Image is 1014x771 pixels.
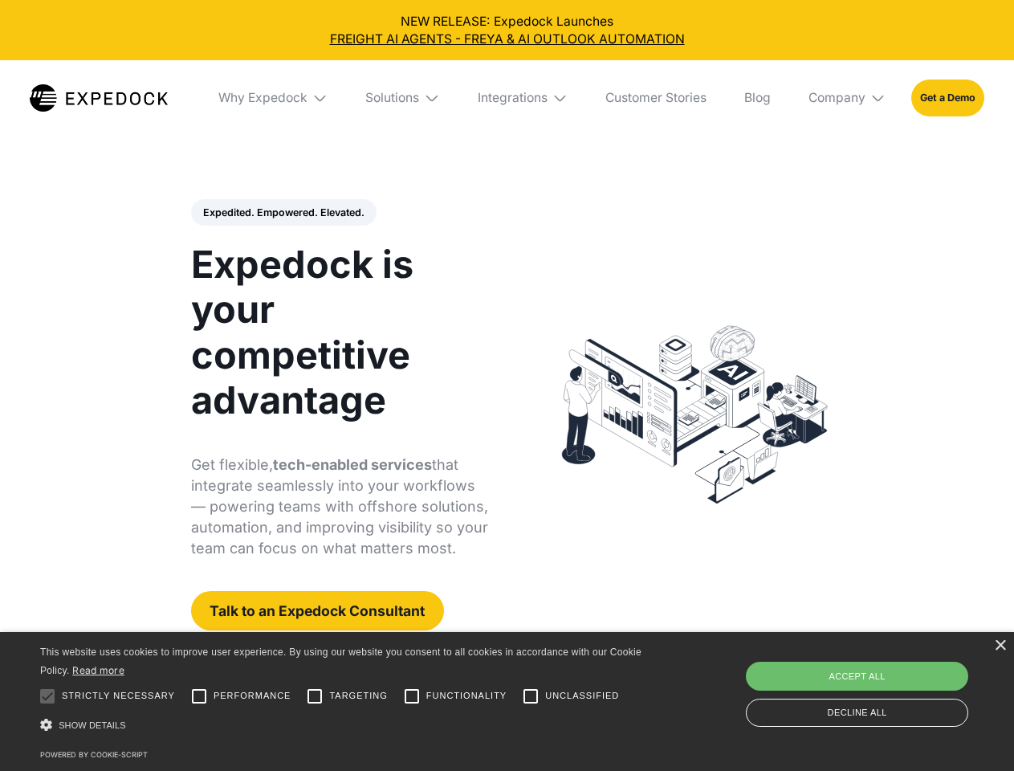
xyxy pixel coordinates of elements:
span: This website uses cookies to improve user experience. By using our website you consent to all coo... [40,647,641,676]
div: Solutions [365,90,419,106]
div: Solutions [353,60,453,136]
div: Company [796,60,898,136]
span: Show details [59,720,126,730]
a: Customer Stories [593,60,719,136]
h1: Expedock is your competitive advantage [191,242,489,422]
div: NEW RELEASE: Expedock Launches [13,13,1002,48]
a: Read more [72,664,124,676]
div: Integrations [478,90,548,106]
span: Unclassified [545,689,619,703]
a: Powered by cookie-script [40,750,148,759]
div: Show details [40,715,647,736]
div: Why Expedock [218,90,307,106]
p: Get flexible, that integrate seamlessly into your workflows — powering teams with offshore soluti... [191,455,489,559]
div: Integrations [465,60,580,136]
strong: tech-enabled services [273,456,432,473]
a: Talk to an Expedock Consultant [191,591,444,630]
span: Targeting [329,689,387,703]
span: Performance [214,689,291,703]
span: Functionality [426,689,507,703]
div: Company [808,90,865,106]
a: Get a Demo [911,80,984,116]
a: FREIGHT AI AGENTS - FREYA & AI OUTLOOK AUTOMATION [13,31,1002,48]
a: Blog [731,60,783,136]
div: Why Expedock [206,60,340,136]
span: Strictly necessary [62,689,175,703]
iframe: Chat Widget [747,598,1014,771]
